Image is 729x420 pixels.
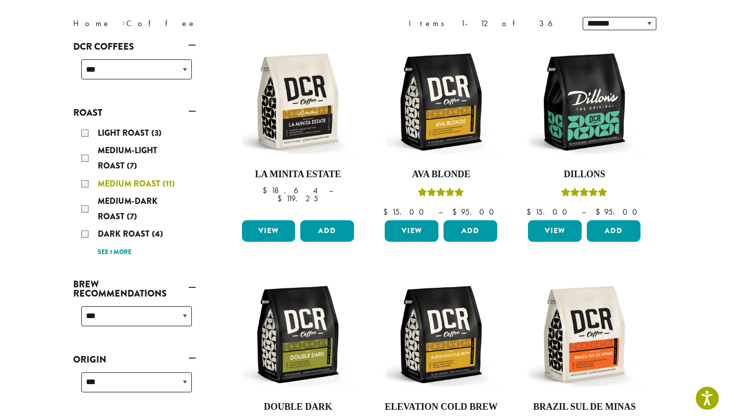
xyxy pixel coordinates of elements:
a: La Minita Estate [239,43,357,216]
span: (7) [127,160,137,172]
span: – [438,206,443,217]
a: Roast [73,104,196,121]
span: › [122,14,125,30]
bdi: 95.00 [452,206,499,217]
span: – [582,206,586,217]
span: Medium Roast [98,178,163,190]
span: – [329,185,333,196]
button: Add [587,220,640,242]
span: Medium-Light Roast [98,144,157,172]
bdi: 95.00 [595,206,642,217]
a: See 1 more [98,247,131,258]
bdi: 18.64 [262,185,319,196]
img: DCR-12oz-Double-Dark-Stock-scaled.png [239,276,357,393]
span: (3) [151,127,162,139]
a: Origin [73,351,196,368]
img: DCR-12oz-Ava-Blonde-Stock-scaled.png [382,43,500,161]
a: View [242,220,296,242]
span: (7) [127,211,137,222]
span: $ [383,206,392,217]
bdi: 15.00 [526,206,572,217]
img: DCR-12oz-Elevation-Cold-Brew-Stock-scaled.png [382,276,500,393]
span: Medium-Dark Roast [98,195,158,222]
h4: Dillons [525,169,643,180]
img: DCR-12oz-Dillons-Stock-scaled.png [525,43,643,161]
a: View [385,220,438,242]
button: Add [444,220,497,242]
div: Items 1-12 of 36 [409,17,567,30]
div: Rated 5.00 out of 5 [418,186,464,202]
div: Origin [73,368,196,405]
bdi: 119.25 [277,193,318,204]
a: DCR Coffees [73,38,196,55]
span: $ [595,206,604,217]
div: Rated 5.00 out of 5 [561,186,607,202]
a: View [528,220,582,242]
span: $ [262,185,271,196]
a: DillonsRated 5.00 out of 5 [525,43,643,216]
div: Brew Recommendations [73,302,196,339]
a: Ava BlondeRated 5.00 out of 5 [382,43,500,216]
h4: Ava Blonde [382,169,500,180]
span: $ [526,206,535,217]
bdi: 15.00 [383,206,429,217]
div: Roast [73,121,196,263]
span: Dark Roast [98,228,152,240]
span: $ [452,206,461,217]
h4: Elevation Cold Brew [382,402,500,413]
span: (4) [152,228,163,240]
nav: Breadcrumb [73,17,349,30]
a: Home [73,18,111,29]
h4: La Minita Estate [239,169,357,180]
span: (11) [163,178,175,190]
h4: Double Dark [239,402,357,413]
div: DCR Coffees [73,55,196,92]
button: Add [300,220,354,242]
h4: Brazil Sul De Minas [525,402,643,413]
span: Light Roast [98,127,151,139]
img: DCR-12oz-Brazil-Sul-De-Minas-Stock-scaled.png [525,276,643,393]
img: DCR-12oz-La-Minita-Estate-Stock-scaled.png [239,43,357,161]
a: Brew Recommendations [73,276,196,302]
span: $ [277,193,286,204]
